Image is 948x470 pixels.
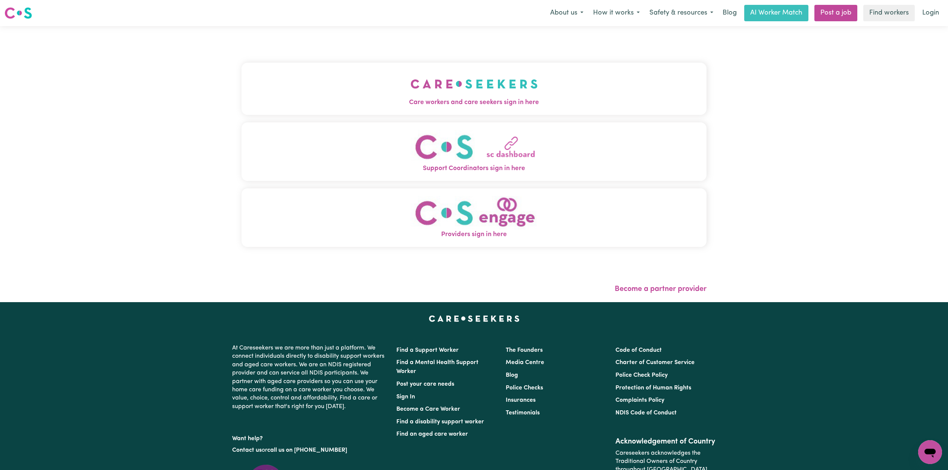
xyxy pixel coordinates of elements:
a: Sign In [396,394,415,400]
p: Want help? [232,432,387,443]
a: Become a Care Worker [396,406,460,412]
a: Become a partner provider [615,285,707,293]
a: Blog [718,5,741,21]
a: Charter of Customer Service [615,360,695,366]
button: About us [545,5,588,21]
a: NDIS Code of Conduct [615,410,677,416]
img: Careseekers logo [4,6,32,20]
p: or [232,443,387,457]
a: Careseekers logo [4,4,32,22]
button: How it works [588,5,645,21]
a: Testimonials [506,410,540,416]
span: Care workers and care seekers sign in here [241,98,707,107]
button: Support Coordinators sign in here [241,122,707,181]
a: Complaints Policy [615,397,664,403]
h2: Acknowledgement of Country [615,437,716,446]
span: Support Coordinators sign in here [241,164,707,173]
button: Providers sign in here [241,188,707,247]
a: call us on [PHONE_NUMBER] [267,447,347,453]
a: Insurances [506,397,536,403]
a: Police Checks [506,385,543,391]
button: Care workers and care seekers sign in here [241,63,707,115]
a: Code of Conduct [615,347,662,353]
a: Police Check Policy [615,372,668,378]
a: Blog [506,372,518,378]
a: Protection of Human Rights [615,385,691,391]
a: Media Centre [506,360,544,366]
a: Post your care needs [396,381,454,387]
a: Find a Mental Health Support Worker [396,360,478,375]
button: Safety & resources [645,5,718,21]
a: AI Worker Match [744,5,808,21]
a: Find an aged care worker [396,431,468,437]
a: Contact us [232,447,262,453]
a: Careseekers home page [429,316,520,322]
a: Find a Support Worker [396,347,459,353]
p: At Careseekers we are more than just a platform. We connect individuals directly to disability su... [232,341,387,414]
a: Find a disability support worker [396,419,484,425]
a: Login [918,5,944,21]
a: The Founders [506,347,543,353]
iframe: Button to launch messaging window [918,440,942,464]
a: Find workers [863,5,915,21]
span: Providers sign in here [241,230,707,239]
a: Post a job [814,5,857,21]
